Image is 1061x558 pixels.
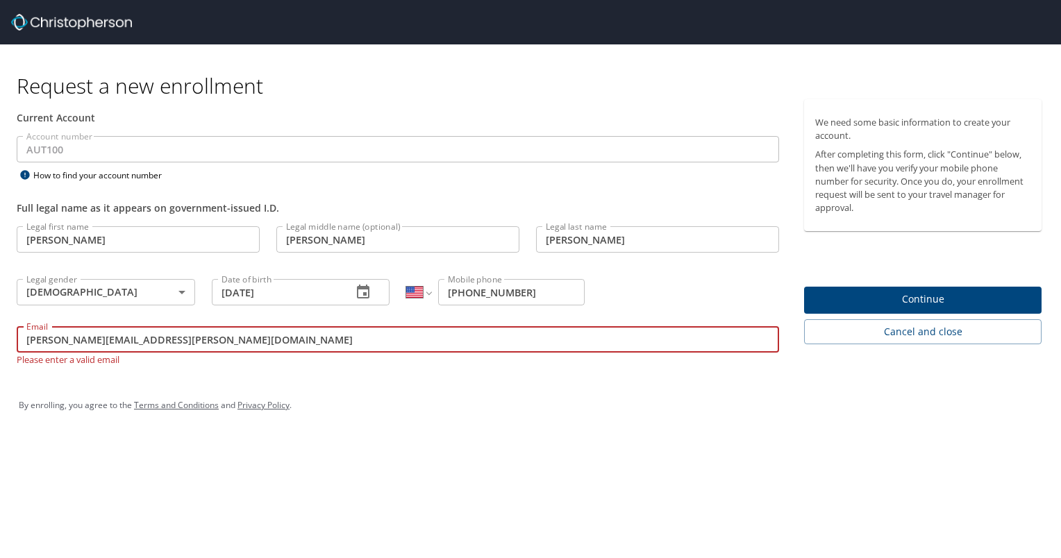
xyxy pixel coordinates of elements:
div: Current Account [17,110,779,125]
p: We need some basic information to create your account. [815,116,1030,142]
div: Full legal name as it appears on government-issued I.D. [17,201,779,215]
input: MM/DD/YYYY [212,279,342,305]
button: Continue [804,287,1042,314]
span: Continue [815,291,1030,308]
h1: Request a new enrollment [17,72,1053,99]
span: Cancel and close [815,323,1030,341]
div: How to find your account number [17,167,190,184]
a: Privacy Policy [237,399,290,411]
a: Terms and Conditions [134,399,219,411]
button: Cancel and close [804,319,1042,345]
p: After completing this form, click "Continue" below, then we'll have you verify your mobile phone ... [815,148,1030,214]
img: cbt logo [11,14,132,31]
div: By enrolling, you agree to the and . [19,388,1042,423]
p: Please enter a valid email [17,353,779,366]
input: Enter phone number [438,279,585,305]
div: [DEMOGRAPHIC_DATA] [17,279,195,305]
